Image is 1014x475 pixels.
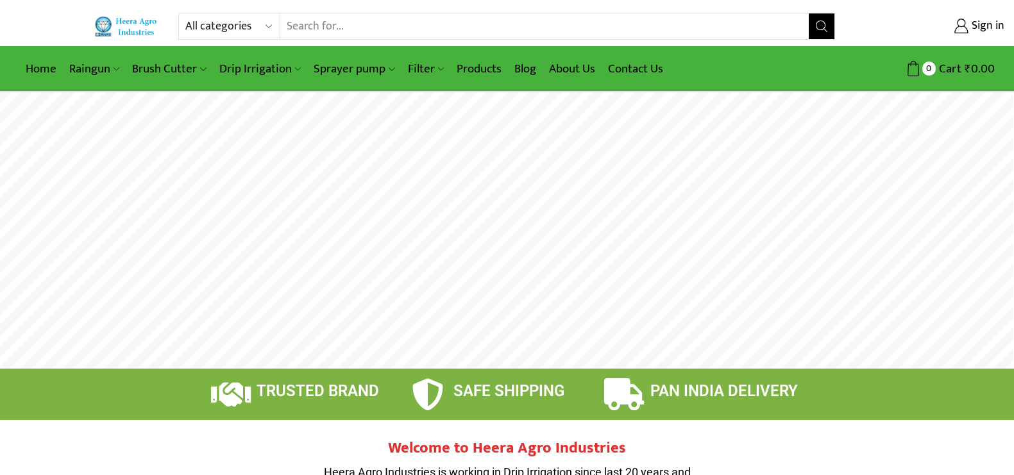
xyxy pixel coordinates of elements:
[450,54,508,84] a: Products
[543,54,602,84] a: About Us
[453,382,564,400] span: SAFE SHIPPING
[854,15,1004,38] a: Sign in
[809,13,834,39] button: Search button
[315,439,700,458] h2: Welcome to Heera Agro Industries
[936,60,961,78] span: Cart
[401,54,450,84] a: Filter
[213,54,307,84] a: Drip Irrigation
[19,54,63,84] a: Home
[848,57,995,81] a: 0 Cart ₹0.00
[508,54,543,84] a: Blog
[280,13,809,39] input: Search for...
[602,54,670,84] a: Contact Us
[965,59,995,79] bdi: 0.00
[965,59,971,79] span: ₹
[126,54,212,84] a: Brush Cutter
[650,382,798,400] span: PAN INDIA DELIVERY
[968,18,1004,35] span: Sign in
[922,62,936,75] span: 0
[257,382,379,400] span: TRUSTED BRAND
[63,54,126,84] a: Raingun
[307,54,401,84] a: Sprayer pump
